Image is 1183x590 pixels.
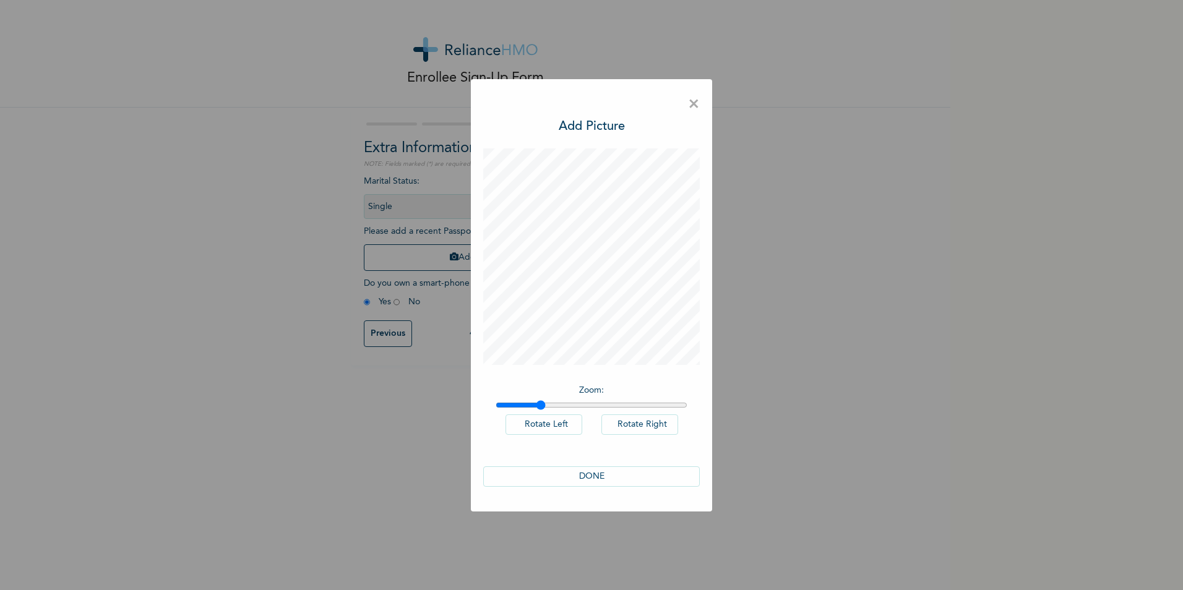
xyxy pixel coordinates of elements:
[688,92,700,118] span: ×
[505,414,582,435] button: Rotate Left
[601,414,678,435] button: Rotate Right
[364,227,587,277] span: Please add a recent Passport Photograph
[559,118,625,136] h3: Add Picture
[483,466,700,487] button: DONE
[496,384,687,397] p: Zoom :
